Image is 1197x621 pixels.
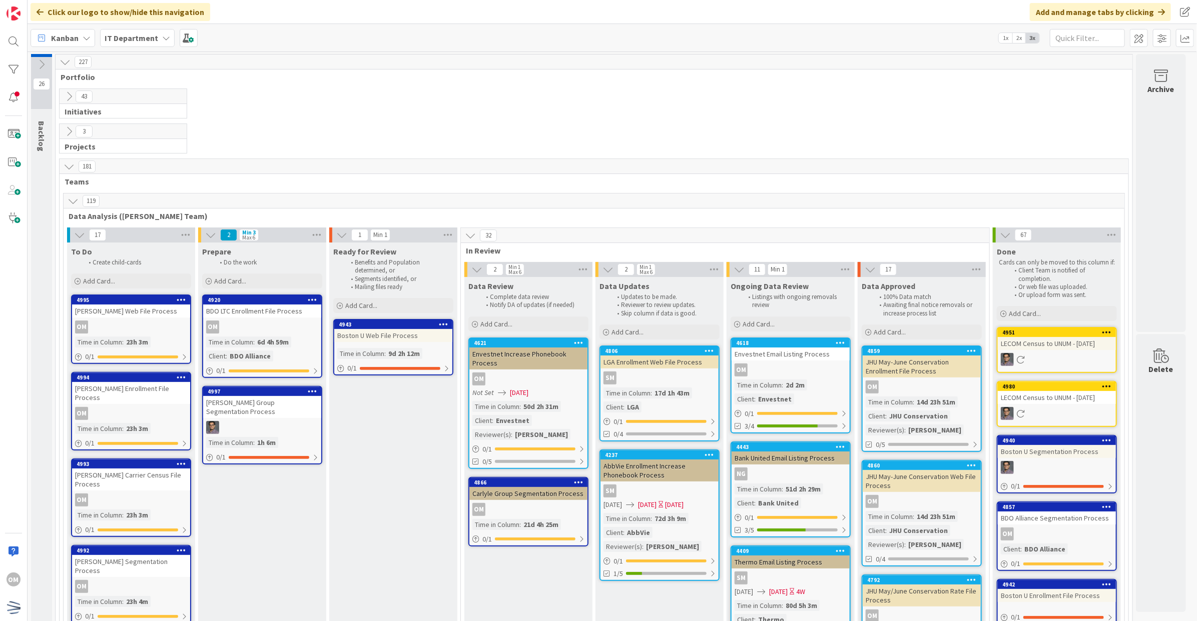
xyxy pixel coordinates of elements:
[998,407,1116,420] div: CS
[77,547,190,554] div: 4992
[1001,543,1020,554] div: Client
[72,580,190,593] div: OM
[998,382,1116,404] div: 4980LECOM Census to UNUM - [DATE]
[782,600,783,611] span: :
[472,415,492,426] div: Client
[482,534,492,544] span: 0 / 1
[468,337,588,469] a: 4621Envestnet Increase Phonebook ProcessOMNot Set[DATE]Time in Column:50d 2h 31mClient:EnvestnetR...
[732,338,850,360] div: 4618Envestnet Email Listing Process
[203,295,321,304] div: 4920
[998,436,1116,458] div: 4940Boston U Segmentation Process
[756,497,801,508] div: Bank United
[623,401,625,412] span: :
[75,580,88,593] div: OM
[601,371,719,384] div: SM
[72,382,190,404] div: [PERSON_NAME] Enrollment File Process
[469,533,587,545] div: 0/1
[72,304,190,317] div: [PERSON_NAME] Web File Process
[600,345,720,441] a: 4806LGA Enrollment Web File ProcessSMTime in Column:17d 1h 43mClient:LGA0/10/4
[998,382,1116,391] div: 4980
[1020,543,1022,554] span: :
[998,436,1116,445] div: 4940
[998,589,1116,602] div: Boston U Enrollment File Process
[638,499,657,510] span: [DATE]
[512,429,570,440] div: [PERSON_NAME]
[72,350,190,363] div: 0/1
[339,321,452,328] div: 4943
[732,442,850,451] div: 4443
[492,415,493,426] span: :
[468,477,588,546] a: 4866Carlyle Group Segmentation ProcessOMTime in Column:21d 4h 25m0/1
[203,396,321,418] div: [PERSON_NAME] Group Segmentation Process
[997,501,1117,571] a: 4857BDO Alliance Segmentation ProcessOMClient:BDO Alliance0/1
[1002,437,1116,444] div: 4940
[472,372,485,385] div: OM
[866,539,904,550] div: Reviewer(s)
[1001,407,1014,420] img: CS
[732,511,850,524] div: 0/1
[863,461,981,492] div: 4860JHU May-June Conservation Web File Process
[745,421,754,431] span: 3/4
[77,296,190,303] div: 4995
[253,437,255,448] span: :
[735,586,753,597] span: [DATE]
[75,509,122,520] div: Time in Column
[600,449,720,581] a: 4237AbbVie Enrollment Increase Phonebook ProcessSM[DATE][DATE][DATE]Time in Column:72d 3h 9mClien...
[75,423,122,434] div: Time in Column
[105,33,158,43] b: IT Department
[71,458,191,537] a: 4993[PERSON_NAME] Carrier Census File ProcessOMTime in Column:23h 3m0/1
[876,554,885,564] span: 0/4
[651,387,652,398] span: :
[887,525,950,536] div: JHU Conservation
[642,541,644,552] span: :
[255,336,291,347] div: 6d 4h 59m
[745,525,754,535] span: 3/5
[863,470,981,492] div: JHU May-June Conservation Web File Process
[998,328,1116,337] div: 4951
[216,452,226,462] span: 0 / 1
[866,511,913,522] div: Time in Column
[652,513,689,524] div: 72d 3h 9m
[519,401,521,412] span: :
[482,456,492,467] span: 0/5
[914,511,958,522] div: 14d 23h 51m
[255,437,278,448] div: 1h 6m
[122,423,124,434] span: :
[904,424,906,435] span: :
[614,568,623,579] span: 1/5
[904,539,906,550] span: :
[862,345,982,452] a: 4859JHU May-June Conservation Enrollment File ProcessOMTime in Column:14d 23h 51mClient:JHU Conse...
[601,555,719,567] div: 0/1
[474,339,587,346] div: 4621
[122,509,124,520] span: :
[652,387,692,398] div: 17d 1h 43m
[1001,461,1014,474] img: CS
[601,346,719,355] div: 4806
[782,483,783,494] span: :
[72,295,190,304] div: 4995
[72,373,190,404] div: 4994[PERSON_NAME] Enrollment File Process
[472,401,519,412] div: Time in Column
[782,379,783,390] span: :
[216,365,226,376] span: 0 / 1
[1009,309,1041,318] span: Add Card...
[604,401,623,412] div: Client
[345,301,377,310] span: Add Card...
[7,6,21,20] img: Visit kanbanzone.com
[214,276,246,285] span: Add Card...
[997,381,1117,427] a: 4980LECOM Census to UNUM - [DATE]CS
[866,424,904,435] div: Reviewer(s)
[493,415,532,426] div: Envestnet
[735,363,748,376] div: OM
[866,396,913,407] div: Time in Column
[347,363,357,373] span: 0 / 1
[124,336,151,347] div: 23h 3m
[732,467,850,480] div: NG
[605,451,719,458] div: 4237
[997,327,1117,373] a: 4951LECOM Census to UNUM - [DATE]CS
[72,555,190,577] div: [PERSON_NAME] Segmentation Process
[625,401,642,412] div: LGA
[384,348,386,359] span: :
[474,479,587,486] div: 4866
[85,438,95,448] span: 0 / 1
